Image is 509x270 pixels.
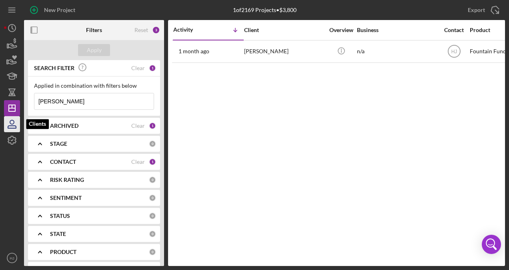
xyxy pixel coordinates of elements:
[149,230,156,238] div: 0
[50,249,76,255] b: PRODUCT
[34,65,74,71] b: SEARCH FILTER
[134,27,148,33] div: Reset
[244,41,324,62] div: [PERSON_NAME]
[173,26,208,33] div: Activity
[468,2,485,18] div: Export
[34,83,154,89] div: Applied in combination with filters below
[50,123,78,129] b: ARCHIVED
[149,248,156,256] div: 0
[149,140,156,147] div: 0
[86,27,102,33] b: Filters
[149,176,156,183] div: 0
[78,44,110,56] button: Apply
[10,256,14,260] text: HJ
[131,159,145,165] div: Clear
[149,212,156,220] div: 0
[149,122,156,129] div: 1
[149,158,156,165] div: 1
[149,64,156,72] div: 1
[178,48,209,54] time: 2025-08-01 16:20
[439,27,469,33] div: Contact
[149,194,156,201] div: 0
[233,7,297,13] div: 1 of 2169 Projects • $3,800
[131,123,145,129] div: Clear
[451,49,457,54] text: HJ
[244,27,324,33] div: Client
[357,27,437,33] div: Business
[87,44,102,56] div: Apply
[24,2,83,18] button: New Project
[44,2,75,18] div: New Project
[50,141,67,147] b: STAGE
[131,65,145,71] div: Clear
[152,26,160,34] div: 3
[50,213,70,219] b: STATUS
[50,159,76,165] b: CONTACT
[50,195,82,201] b: SENTIMENT
[482,235,501,254] div: Open Intercom Messenger
[460,2,505,18] button: Export
[326,27,356,33] div: Overview
[50,231,66,237] b: STATE
[357,41,437,62] div: n/a
[50,177,84,183] b: RISK RATING
[4,250,20,266] button: HJ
